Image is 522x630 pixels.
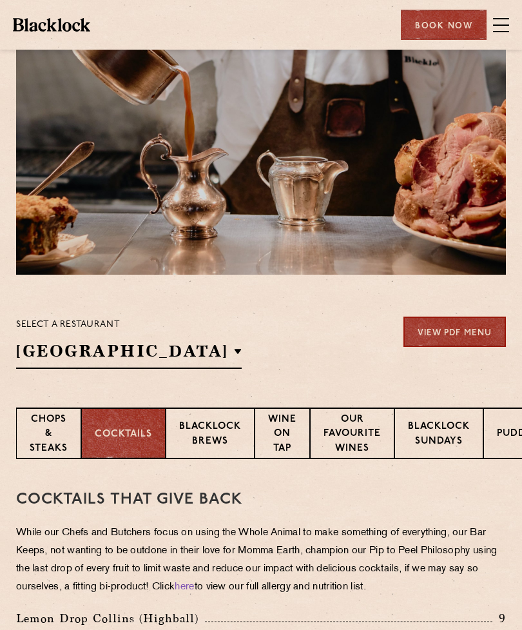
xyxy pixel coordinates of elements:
[16,491,506,508] h3: Cocktails That Give Back
[30,413,68,458] p: Chops & Steaks
[268,413,296,458] p: Wine on Tap
[16,317,242,333] p: Select a restaurant
[13,18,90,31] img: BL_Textured_Logo-footer-cropped.svg
[16,524,506,596] p: While our Chefs and Butchers focus on using the Whole Animal to make something of everything, our...
[401,10,487,40] div: Book Now
[408,420,470,450] p: Blacklock Sundays
[179,420,241,450] p: Blacklock Brews
[403,317,506,347] a: View PDF Menu
[16,340,242,369] h2: [GEOGRAPHIC_DATA]
[95,428,152,442] p: Cocktails
[324,413,381,458] p: Our favourite wines
[16,609,205,627] p: Lemon Drop Collins (Highball)
[492,610,506,627] p: 9
[175,582,194,592] a: here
